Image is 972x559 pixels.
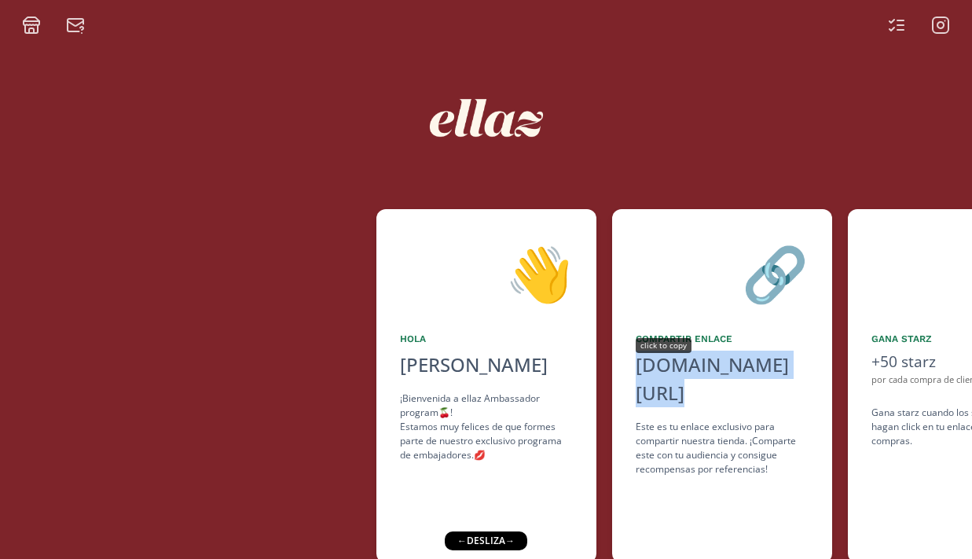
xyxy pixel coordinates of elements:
div: Hola [400,332,573,346]
div: ← desliza → [444,531,526,550]
img: nKmKAABZpYV7 [416,47,557,189]
div: 🔗 [636,233,809,313]
div: 👋 [400,233,573,313]
div: [DOMAIN_NAME][URL] [636,351,809,407]
div: click to copy [636,338,691,353]
div: Este es tu enlace exclusivo para compartir nuestra tienda. ¡Comparte este con tu audiencia y cons... [636,420,809,476]
div: ¡Bienvenida a ellaz Ambassador program🍒! Estamos muy felices de que formes parte de nuestro exclu... [400,392,573,462]
div: [PERSON_NAME] [400,351,573,379]
div: Compartir Enlace [636,332,809,346]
